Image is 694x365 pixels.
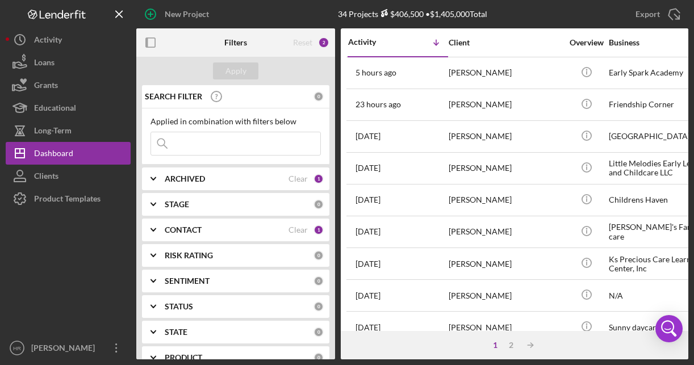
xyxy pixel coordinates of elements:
[6,337,131,359] button: HR[PERSON_NAME]
[6,28,131,51] button: Activity
[150,117,321,126] div: Applied in combination with filters below
[449,90,562,120] div: [PERSON_NAME]
[6,74,131,97] button: Grants
[293,38,312,47] div: Reset
[225,62,246,79] div: Apply
[165,353,202,362] b: PRODUCT
[449,185,562,215] div: [PERSON_NAME]
[313,199,324,209] div: 0
[165,174,205,183] b: ARCHIVED
[136,3,220,26] button: New Project
[224,38,247,47] b: Filters
[356,100,401,109] time: 2025-09-26 00:31
[655,315,683,342] div: Open Intercom Messenger
[487,341,503,350] div: 1
[449,312,562,342] div: [PERSON_NAME]
[449,38,562,47] div: Client
[34,119,72,145] div: Long-Term
[356,195,381,204] time: 2025-09-19 20:07
[34,28,62,54] div: Activity
[313,301,324,312] div: 0
[34,51,55,77] div: Loans
[34,142,73,167] div: Dashboard
[313,353,324,363] div: 0
[449,153,562,183] div: [PERSON_NAME]
[34,165,58,190] div: Clients
[13,345,21,351] text: HR
[165,251,213,260] b: RISK RATING
[34,97,76,122] div: Educational
[313,91,324,102] div: 0
[313,225,324,235] div: 1
[145,92,202,101] b: SEARCH FILTER
[34,187,101,213] div: Product Templates
[6,97,131,119] button: Educational
[348,37,398,47] div: Activity
[6,142,131,165] button: Dashboard
[378,9,424,19] div: $406,500
[356,68,396,77] time: 2025-09-26 19:15
[356,163,381,173] time: 2025-09-23 20:22
[6,165,131,187] button: Clients
[449,58,562,88] div: [PERSON_NAME]
[356,291,381,300] time: 2025-09-15 23:09
[356,132,381,141] time: 2025-09-24 19:06
[449,217,562,247] div: [PERSON_NAME]
[6,187,131,210] button: Product Templates
[565,38,608,47] div: Overview
[356,323,381,332] time: 2025-09-11 21:56
[213,62,258,79] button: Apply
[6,119,131,142] button: Long-Term
[313,250,324,261] div: 0
[356,227,381,236] time: 2025-09-18 19:22
[356,259,381,268] time: 2025-09-17 20:02
[449,249,562,279] div: [PERSON_NAME]
[449,121,562,152] div: [PERSON_NAME]
[6,51,131,74] button: Loans
[28,337,102,362] div: [PERSON_NAME]
[318,37,329,48] div: 2
[34,74,58,99] div: Grants
[313,276,324,286] div: 0
[313,327,324,337] div: 0
[313,174,324,184] div: 1
[289,174,308,183] div: Clear
[449,280,562,311] div: [PERSON_NAME]
[636,3,660,26] div: Export
[165,3,209,26] div: New Project
[289,225,308,234] div: Clear
[624,3,688,26] button: Export
[165,276,210,286] b: SENTIMENT
[338,9,487,19] div: 34 Projects • $1,405,000 Total
[165,225,202,234] b: CONTACT
[165,200,189,209] b: STAGE
[165,328,187,337] b: STATE
[503,341,519,350] div: 2
[165,302,193,311] b: STATUS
